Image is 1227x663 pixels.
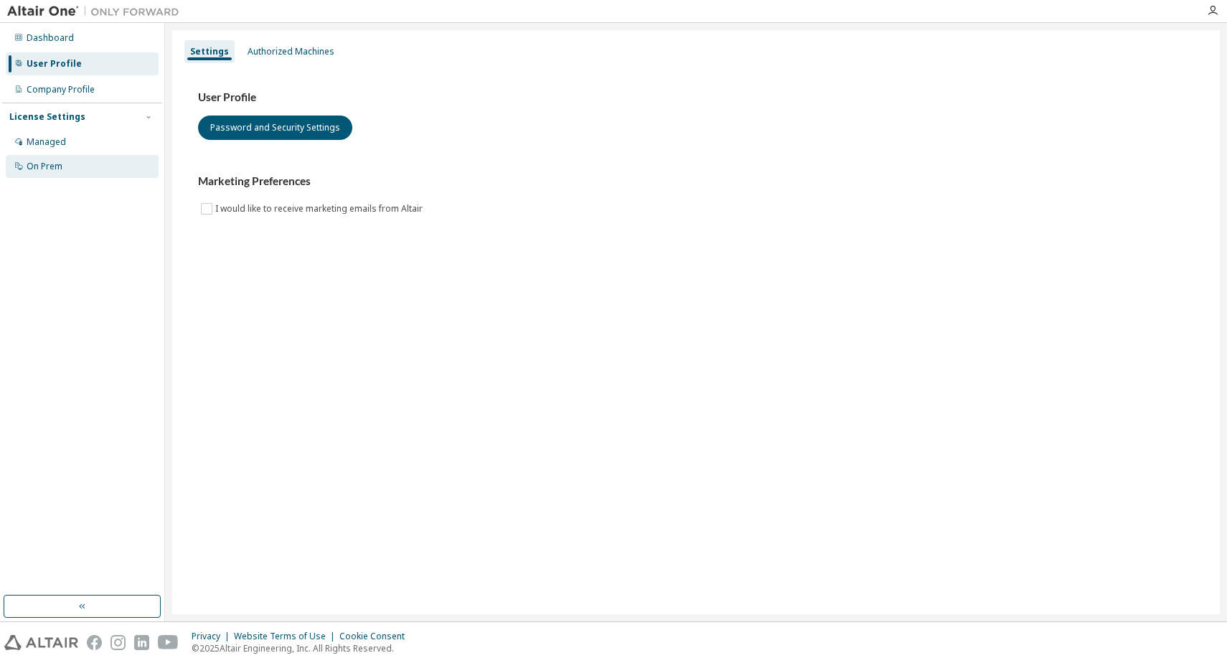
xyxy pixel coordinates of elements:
[198,174,1194,189] h3: Marketing Preferences
[192,631,234,642] div: Privacy
[190,46,229,57] div: Settings
[111,635,126,650] img: instagram.svg
[87,635,102,650] img: facebook.svg
[339,631,413,642] div: Cookie Consent
[192,642,413,654] p: © 2025 Altair Engineering, Inc. All Rights Reserved.
[27,32,74,44] div: Dashboard
[198,90,1194,105] h3: User Profile
[27,136,66,148] div: Managed
[198,116,352,140] button: Password and Security Settings
[27,58,82,70] div: User Profile
[7,4,187,19] img: Altair One
[158,635,179,650] img: youtube.svg
[27,84,95,95] div: Company Profile
[248,46,334,57] div: Authorized Machines
[9,111,85,123] div: License Settings
[134,635,149,650] img: linkedin.svg
[234,631,339,642] div: Website Terms of Use
[27,161,62,172] div: On Prem
[4,635,78,650] img: altair_logo.svg
[215,200,426,217] label: I would like to receive marketing emails from Altair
